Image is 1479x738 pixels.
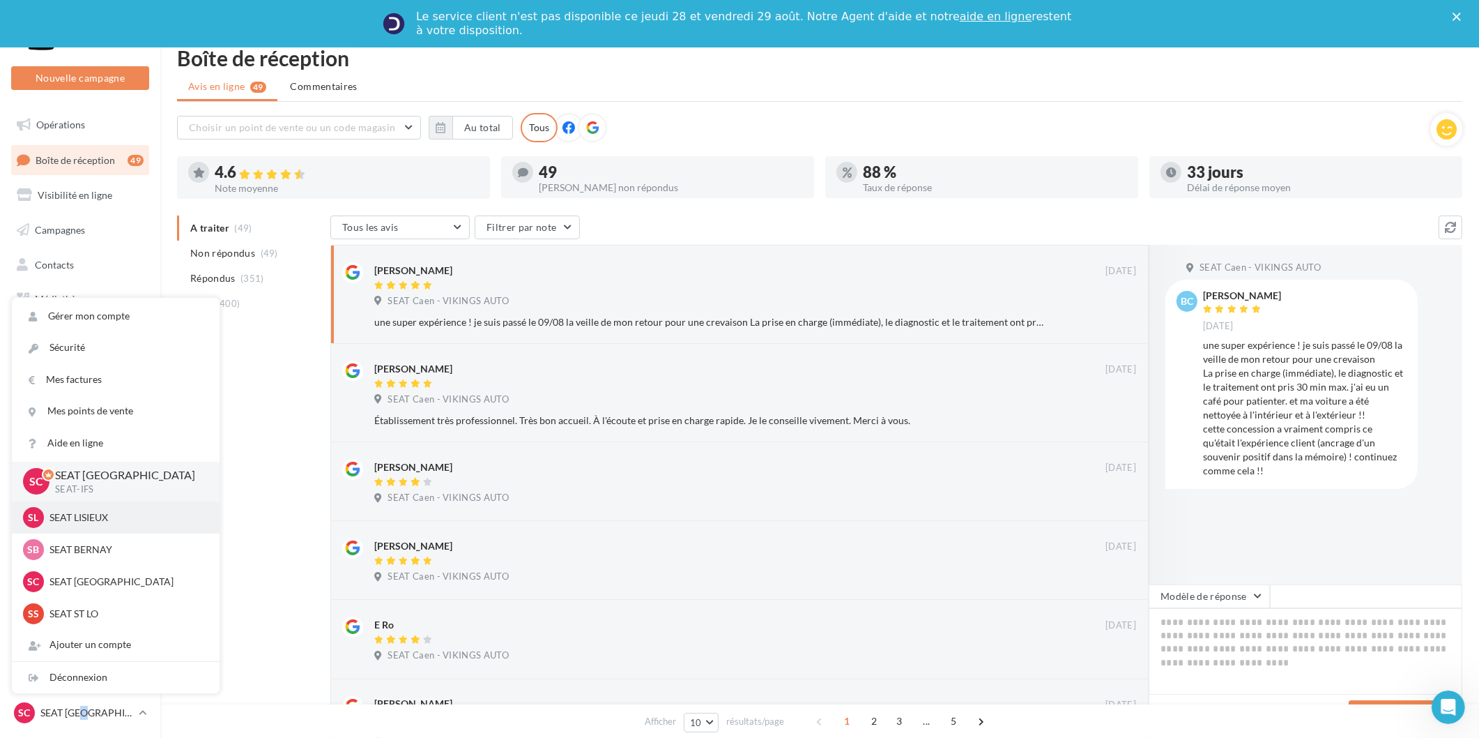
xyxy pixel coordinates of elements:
[1200,262,1321,274] span: SEAT Caen - VIKINGS AUTO
[215,183,479,193] div: Note moyenne
[690,717,702,728] span: 10
[215,165,479,181] div: 4.6
[8,110,152,140] a: Opérations
[12,396,220,427] a: Mes points de vente
[8,181,152,210] a: Visibilité en ligne
[190,246,255,260] span: Non répondus
[374,414,1045,428] div: Établissement très professionnel. Très bon accueil. À l'écoute et prise en charge rapide. Je le c...
[11,700,149,726] a: SC SEAT [GEOGRAPHIC_DATA]
[36,119,85,130] span: Opérations
[1149,585,1270,608] button: Modèle de réponse
[35,258,74,270] span: Contacts
[1187,165,1451,180] div: 33 jours
[1349,700,1456,724] button: Poster ma réponse
[1105,462,1136,474] span: [DATE]
[35,224,85,236] span: Campagnes
[330,216,470,239] button: Tous les avis
[374,460,452,474] div: [PERSON_NAME]
[29,474,43,490] span: SC
[388,492,509,504] span: SEAT Caen - VIKINGS AUTO
[429,116,513,140] button: Au total
[8,216,152,245] a: Campagnes
[1203,291,1281,301] div: [PERSON_NAME]
[12,332,220,363] a: Sécurité
[177,116,421,140] button: Choisir un point de vente ou un code magasin
[8,319,152,349] a: Calendrier
[49,607,203,621] p: SEAT ST LO
[374,362,452,376] div: [PERSON_NAME]
[888,710,910,732] span: 3
[726,715,784,728] span: résultats/page
[8,354,152,396] a: PLV et print personnalisable
[28,575,40,589] span: SC
[177,47,1462,68] div: Boîte de réception
[863,165,1127,180] div: 88 %
[1105,699,1136,711] span: [DATE]
[12,428,220,459] a: Aide en ligne
[189,121,395,133] span: Choisir un point de vente ou un code magasin
[645,715,676,728] span: Afficher
[374,697,452,711] div: [PERSON_NAME]
[388,295,509,308] span: SEAT Caen - VIKINGS AUTO
[8,285,152,314] a: Médiathèque
[12,629,220,661] div: Ajouter un compte
[684,713,719,732] button: 10
[374,539,452,553] div: [PERSON_NAME]
[55,483,197,496] p: SEAT-IFS
[240,273,264,284] span: (351)
[863,183,1127,193] div: Taux de réponse
[40,706,133,720] p: SEAT [GEOGRAPHIC_DATA]
[1187,183,1451,193] div: Délai de réponse moyen
[388,393,509,406] span: SEAT Caen - VIKINGS AUTO
[416,10,1074,38] div: Le service client n'est pas disponible ce jeudi 28 et vendredi 29 août. Notre Agent d'aide et not...
[35,293,92,305] span: Médiathèque
[539,165,803,180] div: 49
[29,511,39,525] span: SL
[190,271,236,285] span: Répondus
[49,511,203,525] p: SEAT LISIEUX
[55,467,197,483] p: SEAT [GEOGRAPHIC_DATA]
[217,298,240,309] span: (400)
[38,189,112,201] span: Visibilité en ligne
[374,264,452,278] div: [PERSON_NAME]
[942,710,965,732] span: 5
[28,543,40,557] span: SB
[475,216,580,239] button: Filtrer par note
[1203,338,1407,478] div: une super expérience ! je suis passé le 09/08 la veille de mon retour pour une crevaison La prise...
[28,607,39,621] span: SS
[1105,619,1136,632] span: [DATE]
[915,710,937,732] span: ...
[836,710,858,732] span: 1
[1203,320,1234,333] span: [DATE]
[1453,13,1466,21] div: Fermer
[291,80,358,93] span: Commentaires
[49,543,203,557] p: SEAT BERNAY
[452,116,513,140] button: Au total
[8,400,152,442] a: Campagnes DataOnDemand
[128,155,144,166] div: 49
[8,145,152,175] a: Boîte de réception49
[8,250,152,280] a: Contacts
[1105,265,1136,278] span: [DATE]
[49,575,203,589] p: SEAT [GEOGRAPHIC_DATA]
[1105,363,1136,376] span: [DATE]
[1181,294,1193,308] span: bc
[539,183,803,193] div: [PERSON_NAME] non répondus
[388,571,509,583] span: SEAT Caen - VIKINGS AUTO
[12,662,220,693] div: Déconnexion
[19,706,31,720] span: SC
[342,221,399,233] span: Tous les avis
[1105,541,1136,553] span: [DATE]
[36,153,115,165] span: Boîte de réception
[521,113,558,142] div: Tous
[1432,691,1465,724] iframe: Intercom live chat
[261,248,278,259] span: (49)
[12,301,220,332] a: Gérer mon compte
[960,10,1032,23] a: aide en ligne
[374,315,1045,329] div: une super expérience ! je suis passé le 09/08 la veille de mon retour pour une crevaison La prise...
[12,364,220,396] a: Mes factures
[388,649,509,662] span: SEAT Caen - VIKINGS AUTO
[374,618,394,632] div: E Ro
[11,66,149,90] button: Nouvelle campagne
